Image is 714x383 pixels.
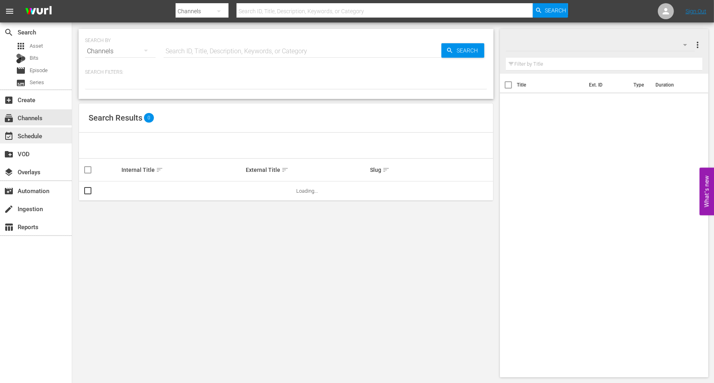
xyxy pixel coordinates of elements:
[16,66,26,75] span: Episode
[121,165,243,175] div: Internal Title
[4,222,14,232] span: Reports
[19,2,58,21] img: ans4CAIJ8jUAAAAAAAAAAAAAAAAAAAAAAAAgQb4GAAAAAAAAAAAAAAAAAAAAAAAAJMjXAAAAAAAAAAAAAAAAAAAAAAAAgAT5G...
[30,79,44,87] span: Series
[517,74,584,96] th: Title
[693,40,702,50] span: more_vert
[370,165,492,175] div: Slug
[584,74,629,96] th: Ext. ID
[85,40,156,62] div: Channels
[4,113,14,123] span: Channels
[281,166,289,173] span: sort
[30,67,48,75] span: Episode
[4,186,14,196] span: Automation
[296,188,318,194] span: Loading...
[85,69,487,76] p: Search Filters:
[629,74,651,96] th: Type
[4,131,14,141] span: Schedule
[4,95,14,105] span: Create
[651,74,699,96] th: Duration
[693,35,702,54] button: more_vert
[30,54,38,62] span: Bits
[4,204,14,214] span: Ingestion
[4,28,14,37] span: Search
[246,165,368,175] div: External Title
[686,8,706,14] a: Sign Out
[5,6,14,16] span: menu
[144,113,154,123] span: 0
[16,54,26,63] div: Bits
[700,168,714,216] button: Open Feedback Widget
[4,167,14,177] span: Overlays
[30,42,43,50] span: Asset
[382,166,390,173] span: sort
[16,78,26,88] span: Series
[156,166,163,173] span: sort
[545,3,566,18] span: Search
[4,149,14,159] span: VOD
[453,43,484,58] span: Search
[441,43,484,58] button: Search
[16,41,26,51] span: Asset
[533,3,568,18] button: Search
[89,113,142,123] span: Search Results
